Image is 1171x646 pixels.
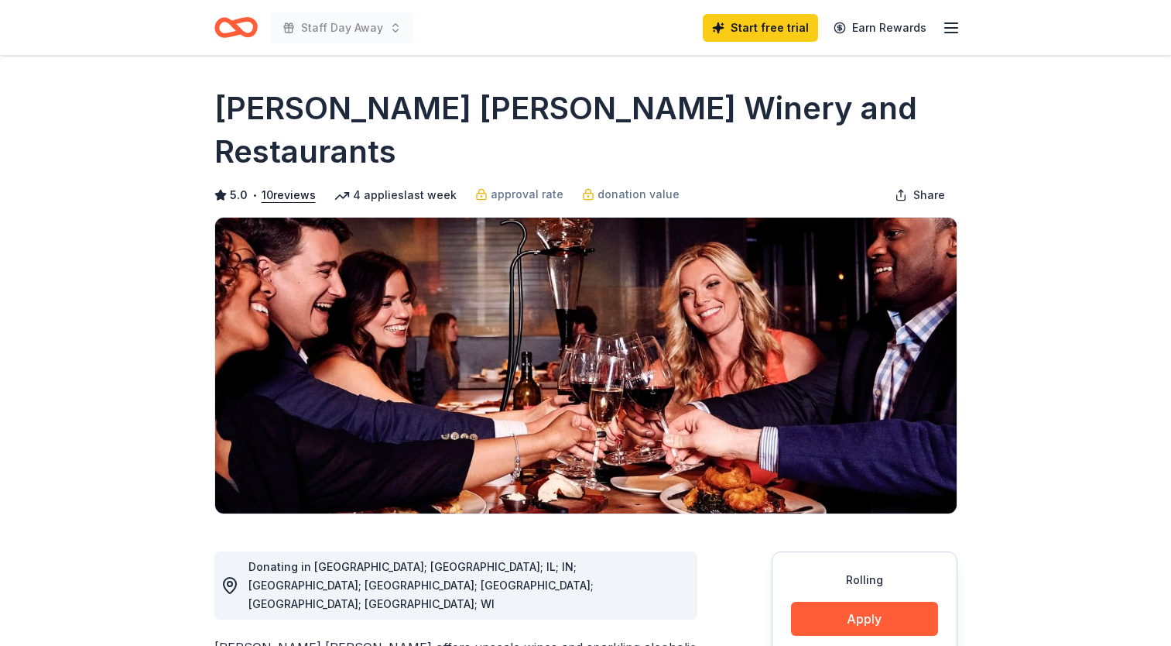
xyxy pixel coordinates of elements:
span: Donating in [GEOGRAPHIC_DATA]; [GEOGRAPHIC_DATA]; IL; IN; [GEOGRAPHIC_DATA]; [GEOGRAPHIC_DATA]; [... [248,560,594,610]
h1: [PERSON_NAME] [PERSON_NAME] Winery and Restaurants [214,87,957,174]
a: approval rate [475,185,563,204]
a: Start free trial [703,14,818,42]
button: 10reviews [262,186,316,204]
a: Home [214,9,258,46]
div: 4 applies last week [334,186,457,204]
button: Share [882,180,957,211]
span: Staff Day Away [301,19,383,37]
span: approval rate [491,185,563,204]
button: Apply [791,602,938,636]
a: donation value [582,185,680,204]
div: Rolling [791,571,938,589]
span: donation value [597,185,680,204]
img: Image for Cooper's Hawk Winery and Restaurants [215,218,957,514]
button: Staff Day Away [270,12,414,43]
span: Share [913,186,945,204]
span: • [252,189,257,201]
a: Earn Rewards [824,14,936,42]
span: 5.0 [230,186,248,204]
